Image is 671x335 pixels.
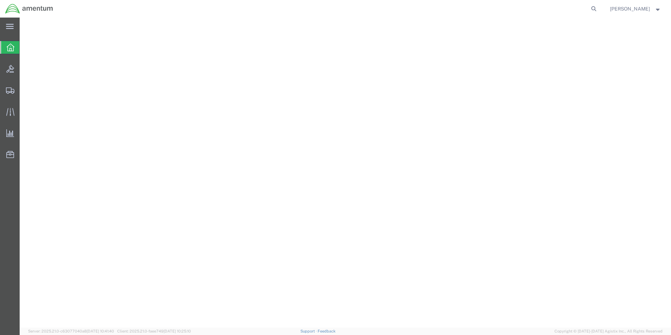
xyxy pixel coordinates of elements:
[610,5,650,13] span: Joel Salinas
[20,18,671,328] iframe: FS Legacy Container
[87,329,114,333] span: [DATE] 10:41:40
[28,329,114,333] span: Server: 2025.21.0-c63077040a8
[554,328,663,334] span: Copyright © [DATE]-[DATE] Agistix Inc., All Rights Reserved
[318,329,335,333] a: Feedback
[164,329,191,333] span: [DATE] 10:25:10
[610,5,662,13] button: [PERSON_NAME]
[300,329,318,333] a: Support
[5,4,53,14] img: logo
[117,329,191,333] span: Client: 2025.21.0-faee749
